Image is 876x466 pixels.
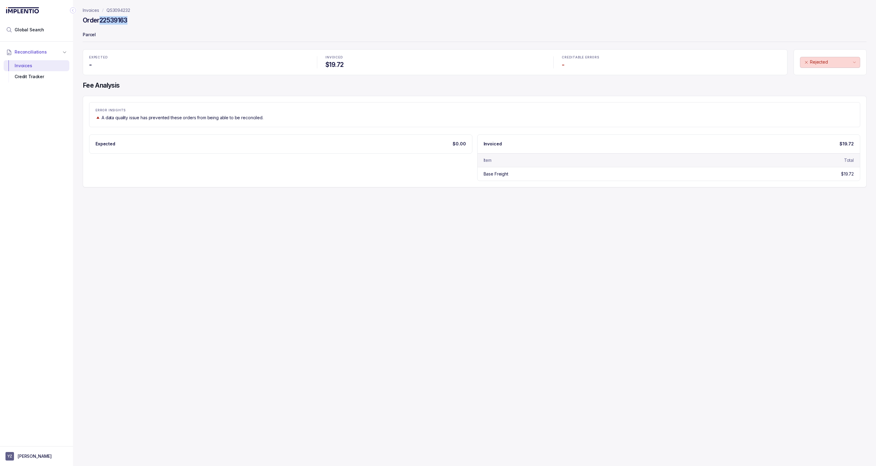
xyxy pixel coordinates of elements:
p: [PERSON_NAME] [18,453,52,459]
a: QS3094232 [106,7,130,13]
p: A data quality issue has prevented these orders from being able to be reconciled. [102,115,263,121]
p: INVOICED [325,56,545,59]
h4: Order 22539163 [83,16,127,25]
div: Total [844,157,854,163]
span: Global Search [15,27,44,33]
div: $19.72 [841,171,854,177]
p: Expected [96,141,115,147]
p: Parcel [83,29,867,41]
h4: - [562,61,781,69]
p: $0.00 [453,141,466,147]
span: Reconciliations [15,49,47,55]
div: Invoices [9,60,64,71]
nav: breadcrumb [83,7,130,13]
button: Reconciliations [4,45,69,59]
button: User initials[PERSON_NAME] [5,452,68,461]
div: Credit Tracker [9,71,64,82]
img: trend image [96,115,100,120]
div: Base Freight [484,171,508,177]
div: Reconciliations [4,59,69,84]
h4: - [89,61,308,69]
a: Invoices [83,7,99,13]
span: User initials [5,452,14,461]
p: Rejected [810,59,851,65]
div: Item [484,157,492,163]
div: Collapse Icon [69,7,77,14]
p: CREDITABLE ERRORS [562,56,781,59]
p: Invoiced [484,141,502,147]
button: Rejected [800,57,860,68]
h4: Fee Analysis [83,81,867,90]
p: $19.72 [839,141,854,147]
h4: $19.72 [325,61,545,69]
p: EXPECTED [89,56,308,59]
p: ERROR INSIGHTS [96,109,854,112]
